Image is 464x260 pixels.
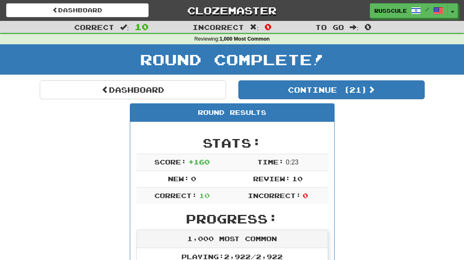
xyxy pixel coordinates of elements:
span: Correct: [154,192,197,199]
span: To go [315,23,344,31]
h2: Progress: [136,212,328,226]
span: : [120,24,129,31]
span: New: [168,175,189,182]
span: / [425,7,429,12]
span: Time: [257,158,284,166]
a: Dashboard [6,3,149,17]
a: Dashboard [40,80,226,99]
span: 0 [303,192,308,199]
span: 10 [135,22,149,32]
h1: Round Complete! [3,51,461,68]
span: 0 [191,175,196,182]
span: Incorrect [192,23,244,31]
span: 0 [364,22,371,32]
span: : [250,24,259,31]
strong: 1,000 Most Common [220,36,269,42]
div: 1,000 Most Common [137,230,328,248]
span: Review: [253,175,290,182]
span: 10 [292,175,303,182]
h2: Stats: [136,136,328,150]
span: Score: [154,158,186,166]
span: Incorrect: [248,192,301,199]
button: Continue (21) [238,80,425,99]
span: 0 [265,22,272,32]
a: Clozemaster [161,3,303,18]
a: russcule / [370,3,448,18]
span: russcule [374,7,407,14]
span: : [350,24,359,31]
span: + 160 [188,158,210,166]
div: Round Results [130,104,334,122]
span: Correct [74,23,114,31]
span: 0 : 23 [286,159,299,166]
span: 10 [199,192,210,199]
